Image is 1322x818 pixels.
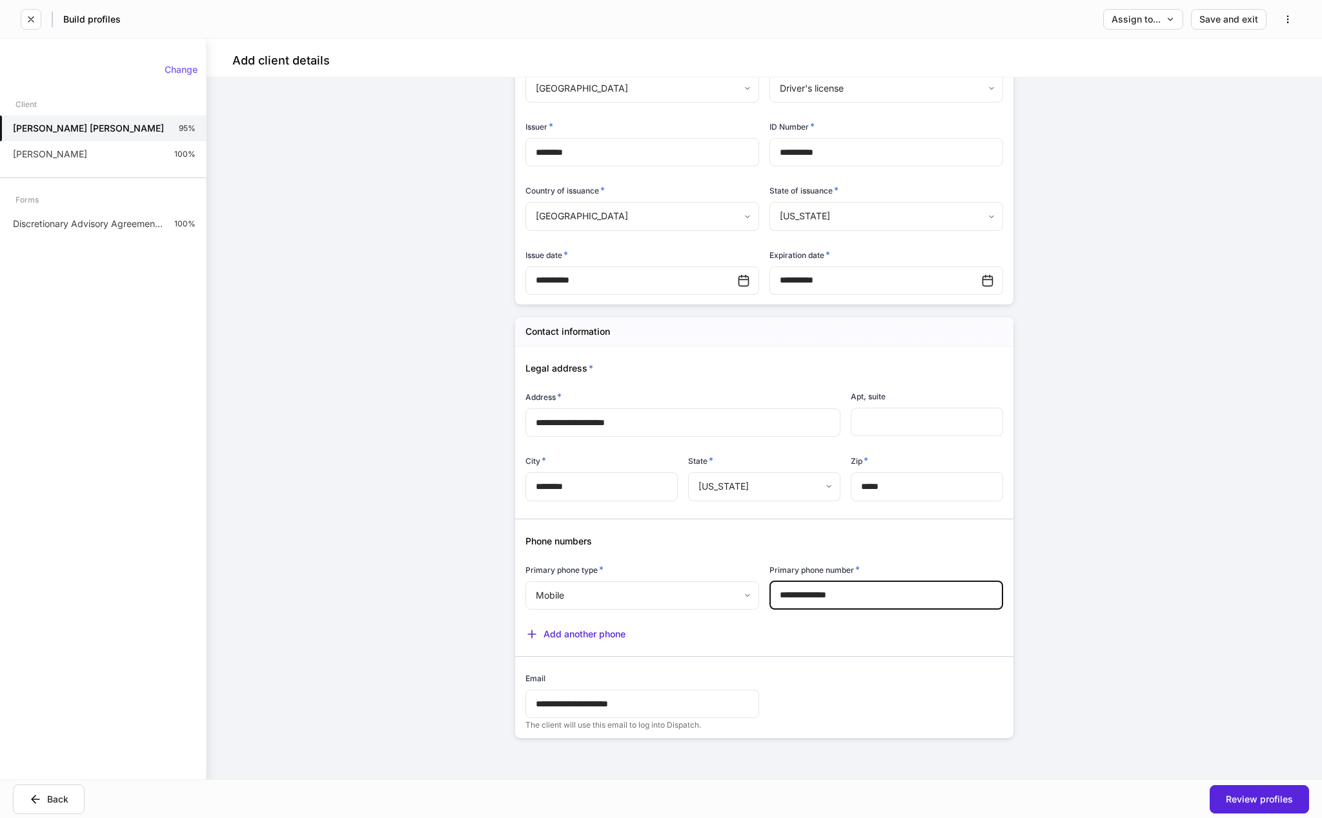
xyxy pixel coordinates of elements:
[156,59,206,80] button: Change
[851,390,886,403] h6: Apt, suite
[29,793,68,806] div: Back
[179,123,196,134] p: 95%
[769,74,1002,103] div: Driver's license
[525,628,625,641] button: Add another phone
[525,563,604,576] h6: Primary phone type
[15,188,39,211] div: Forms
[525,202,758,230] div: [GEOGRAPHIC_DATA]
[525,581,758,610] div: Mobile
[63,13,121,26] h5: Build profiles
[13,148,87,161] p: [PERSON_NAME]
[13,784,85,814] button: Back
[1191,9,1266,30] button: Save and exit
[688,472,840,501] div: [US_STATE]
[525,248,568,261] h6: Issue date
[1199,15,1258,24] div: Save and exit
[525,325,610,338] h5: Contact information
[1103,9,1183,30] button: Assign to...
[15,93,37,115] div: Client
[525,672,545,684] h6: Email
[1226,795,1293,804] div: Review profiles
[13,122,164,135] h5: [PERSON_NAME] [PERSON_NAME]
[769,563,860,576] h6: Primary phone number
[1112,15,1175,24] div: Assign to...
[525,74,758,103] div: [GEOGRAPHIC_DATA]
[851,454,868,467] h6: Zip
[525,720,759,730] p: The client will use this email to log into Dispatch.
[13,217,164,230] p: Discretionary Advisory Agreement: Client Wrap Fee
[525,184,605,197] h6: Country of issuance
[769,120,815,133] h6: ID Number
[688,454,713,467] h6: State
[1210,785,1309,813] button: Review profiles
[525,454,546,467] h6: City
[769,184,839,197] h6: State of issuance
[525,120,553,133] h6: Issuer
[769,248,830,261] h6: Expiration date
[769,202,1002,230] div: [US_STATE]
[174,149,196,159] p: 100%
[165,65,198,74] div: Change
[174,219,196,229] p: 100%
[515,519,1003,548] div: Phone numbers
[232,53,330,68] h4: Add client details
[525,390,562,403] h6: Address
[515,346,1003,375] div: Legal address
